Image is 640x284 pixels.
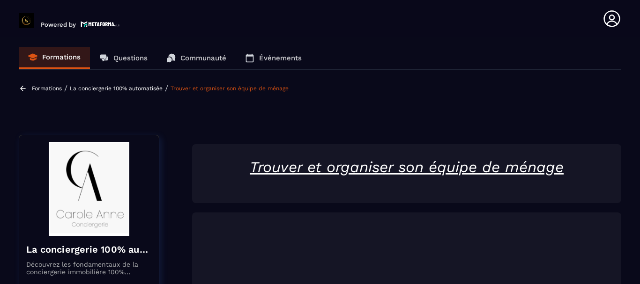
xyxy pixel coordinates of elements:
[90,47,157,69] a: Questions
[41,21,76,28] p: Powered by
[42,53,81,61] p: Formations
[32,85,62,92] a: Formations
[81,20,120,28] img: logo
[157,47,236,69] a: Communauté
[236,47,311,69] a: Événements
[26,243,152,256] h4: La conciergerie 100% automatisée
[19,47,90,69] a: Formations
[64,84,67,93] span: /
[259,54,302,62] p: Événements
[19,13,34,28] img: logo-branding
[180,54,226,62] p: Communauté
[171,85,289,92] a: Trouver et organiser son équipe de ménage
[165,84,168,93] span: /
[26,261,152,276] p: Découvrez les fondamentaux de la conciergerie immobilière 100% automatisée. Cette formation est c...
[26,142,152,236] img: banner
[113,54,148,62] p: Questions
[70,85,163,92] a: La conciergerie 100% automatisée
[250,158,564,176] u: Trouver et organiser son équipe de ménage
